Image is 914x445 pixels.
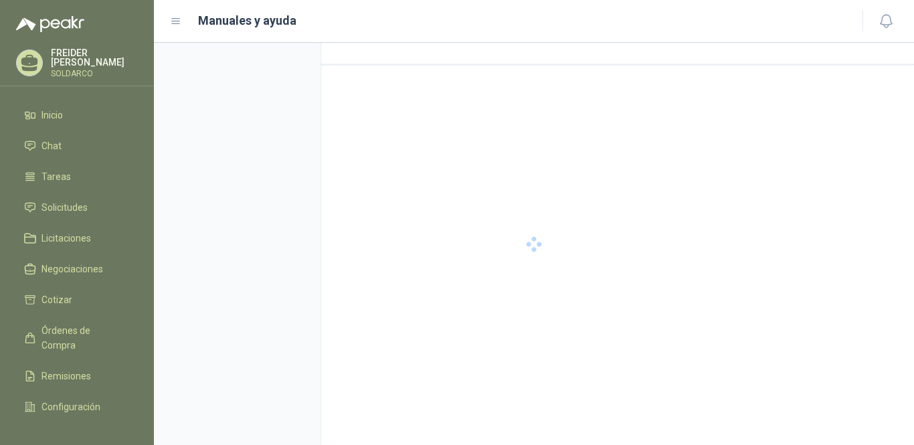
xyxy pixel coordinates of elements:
img: Logo peakr [16,16,84,32]
span: Órdenes de Compra [41,323,125,353]
span: Tareas [41,169,71,184]
a: Solicitudes [16,195,138,220]
a: Negociaciones [16,256,138,282]
span: Configuración [41,399,100,414]
a: Órdenes de Compra [16,318,138,358]
a: Tareas [16,164,138,189]
a: Chat [16,133,138,159]
p: SOLDARCO [51,70,138,78]
span: Licitaciones [41,231,91,246]
span: Cotizar [41,292,72,307]
span: Inicio [41,108,63,122]
p: FREIDER [PERSON_NAME] [51,48,138,67]
span: Solicitudes [41,200,88,215]
a: Configuración [16,394,138,420]
span: Negociaciones [41,262,103,276]
a: Cotizar [16,287,138,313]
a: Licitaciones [16,226,138,251]
a: Remisiones [16,363,138,389]
span: Chat [41,139,62,153]
h1: Manuales y ayuda [198,11,296,30]
a: Inicio [16,102,138,128]
span: Remisiones [41,369,91,383]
